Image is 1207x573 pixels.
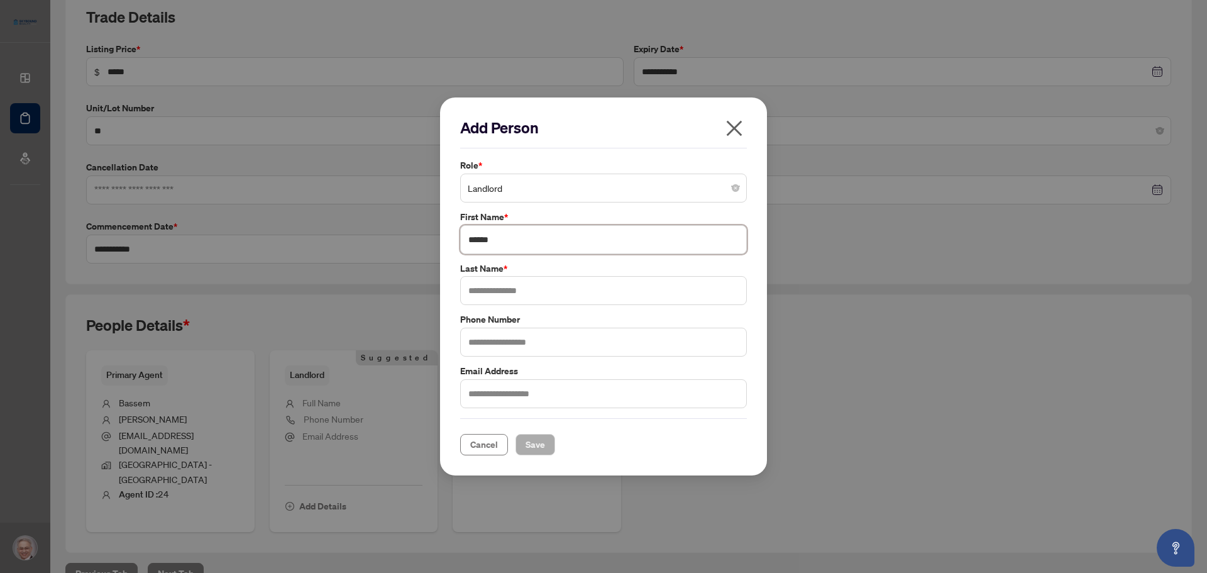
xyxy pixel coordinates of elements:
span: Cancel [470,435,498,455]
label: Role [460,159,747,172]
button: Open asap [1157,529,1194,567]
label: Email Address [460,364,747,378]
label: Last Name [460,262,747,275]
span: close-circle [732,184,739,192]
button: Save [515,434,555,455]
span: Landlord [468,176,739,200]
button: Cancel [460,434,508,455]
label: First Name [460,210,747,224]
h2: Add Person [460,118,747,138]
label: Phone Number [460,313,747,326]
span: close [724,118,744,138]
